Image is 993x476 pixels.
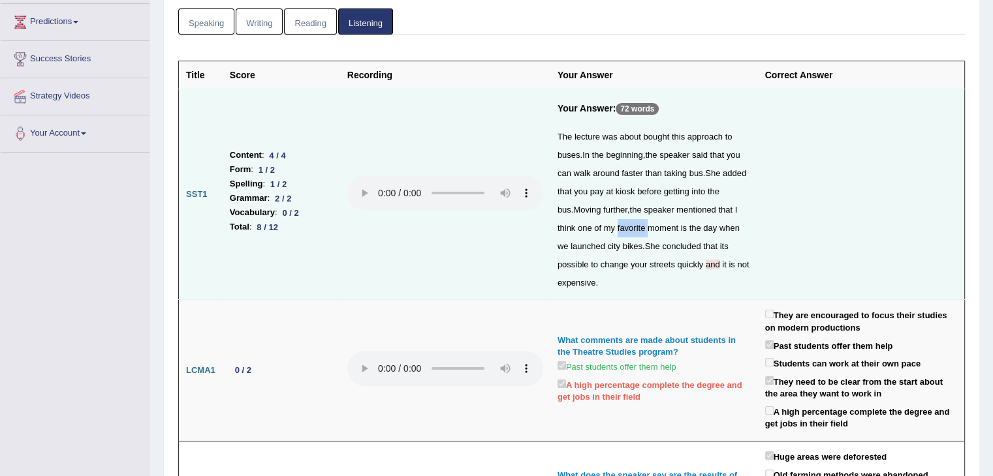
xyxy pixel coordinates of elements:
span: you [574,186,588,196]
span: change [601,260,629,269]
a: Your Account [1,115,150,148]
th: Title [179,61,223,89]
span: about [620,132,641,141]
span: bought [643,132,669,141]
span: one [578,223,592,233]
span: Use a comma before ‘and’ if it connects two independent clauses (unless they are closely connecte... [703,260,706,269]
span: further [603,205,627,215]
span: the [708,186,719,196]
span: think [558,223,575,233]
label: Past students offer them help [765,338,893,353]
span: its [720,241,729,251]
span: the [645,150,657,160]
a: Strategy Videos [1,78,150,111]
input: Students can work at their own pace [765,358,774,366]
input: Huge areas were deforested [765,451,774,460]
label: A high percentage complete the degree and get jobs in their field [558,377,751,404]
span: is [729,260,734,269]
span: city [607,241,620,251]
b: Vocabulary [230,205,275,220]
th: Recording [340,61,550,89]
span: that [558,186,572,196]
span: this [672,132,685,141]
label: They are encouraged to focus their studies on modern productions [765,307,957,334]
span: your [631,260,647,269]
a: Speaking [178,8,234,35]
span: taking [664,168,687,178]
div: 4 / 4 [264,149,291,162]
input: Past students offer them help [558,361,566,370]
span: concluded [662,241,701,251]
span: bus [558,205,571,215]
span: into [691,186,705,196]
span: In [582,150,590,160]
b: SST1 [186,189,208,199]
li: : [230,177,333,191]
span: my [604,223,615,233]
li: : [230,220,333,234]
span: said [692,150,708,160]
span: Use a comma before ‘and’ if it connects two independent clauses (unless they are closely connecte... [706,260,720,269]
span: was [602,132,617,141]
li: : [230,162,333,177]
div: 0 / 2 [277,206,304,220]
span: we [558,241,569,251]
li: : [230,148,333,162]
span: at [606,186,613,196]
span: to [591,260,598,269]
span: walk [573,168,590,178]
span: bus [689,168,703,178]
span: that [703,241,717,251]
span: added [723,168,746,178]
span: beginning [606,150,642,160]
span: I [735,205,738,215]
input: They need to be clear from the start about the area they want to work in [765,376,774,385]
span: day [703,223,717,233]
span: is [681,223,687,233]
span: the [689,223,701,233]
span: She [705,168,720,178]
span: of [594,223,601,233]
div: 1 / 2 [253,163,280,177]
b: Content [230,148,262,162]
span: you [727,150,740,160]
a: Listening [338,8,393,35]
span: not [737,260,749,269]
span: expensive [558,278,596,288]
a: Predictions [1,4,150,37]
li: : [230,205,333,220]
span: pay [590,186,604,196]
div: . , . . , . . [558,128,751,292]
span: the [592,150,604,160]
li: : [230,191,333,205]
div: 1 / 2 [265,177,292,191]
span: when [719,223,740,233]
div: 8 / 12 [252,220,283,234]
span: moment [648,223,678,233]
span: getting [664,186,689,196]
span: bikes [623,241,642,251]
div: 0 / 2 [230,363,257,377]
label: Past students offer them help [558,359,676,374]
span: launched [571,241,605,251]
input: They are encouraged to focus their studies on modern productions [765,310,774,318]
span: kiosk [616,186,635,196]
span: speaker [644,205,674,215]
span: speaker [659,150,689,160]
span: lecture [575,132,600,141]
span: that [710,150,724,160]
input: Past students offer them help [765,340,774,349]
span: before [637,186,661,196]
span: can [558,168,571,178]
th: Score [223,61,340,89]
th: Correct Answer [758,61,965,89]
b: LCMA1 [186,365,215,375]
p: 72 words [616,103,659,115]
a: Writing [236,8,283,35]
label: They need to be clear from the start about the area they want to work in [765,374,957,400]
input: A high percentage complete the degree and get jobs in their field [558,379,566,388]
label: Students can work at their own pace [765,355,921,370]
div: 2 / 2 [270,192,296,205]
a: Reading [284,8,336,35]
b: Grammar [230,191,268,205]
